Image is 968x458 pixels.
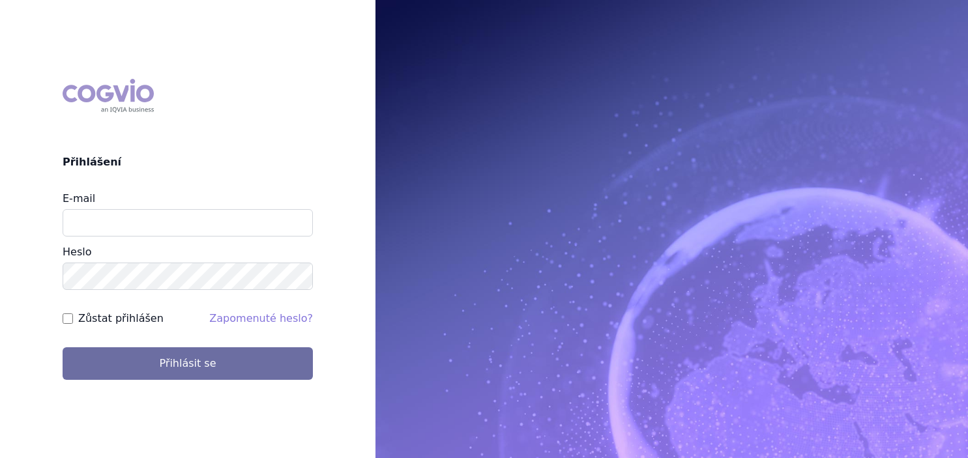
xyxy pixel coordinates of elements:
label: E-mail [63,192,95,205]
h2: Přihlášení [63,154,313,170]
button: Přihlásit se [63,347,313,380]
label: Heslo [63,246,91,258]
div: COGVIO [63,79,154,113]
label: Zůstat přihlášen [78,311,164,326]
a: Zapomenuté heslo? [209,312,313,324]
